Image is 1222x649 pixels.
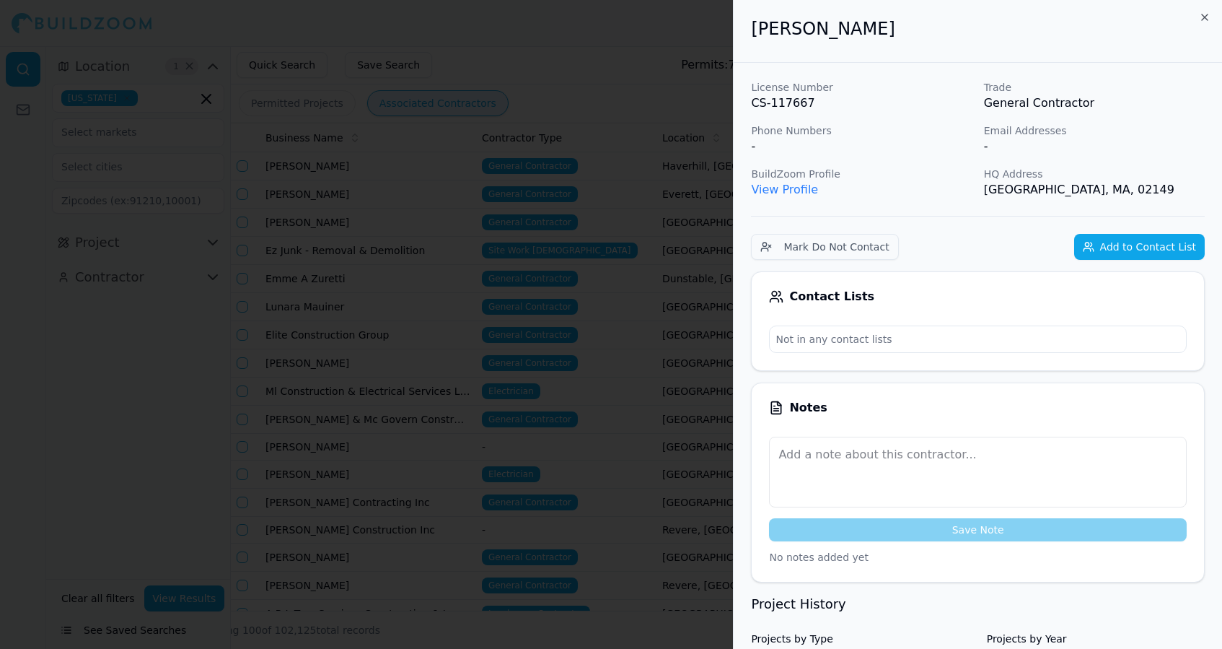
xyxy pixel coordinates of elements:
[984,138,1205,155] div: -
[984,80,1205,95] p: Trade
[984,167,1205,181] p: HQ Address
[769,550,1187,565] p: No notes added yet
[769,289,1187,304] div: Contact Lists
[770,326,1186,352] p: Not in any contact lists
[984,123,1205,138] p: Email Addresses
[751,632,969,646] h4: Projects by Type
[751,234,898,260] button: Mark Do Not Contact
[751,183,818,196] a: View Profile
[751,123,972,138] p: Phone Numbers
[984,181,1205,199] p: [GEOGRAPHIC_DATA], MA, 02149
[751,95,972,112] p: CS-117667
[751,594,1205,614] h3: Project History
[751,138,972,155] div: -
[987,632,1205,646] h4: Projects by Year
[984,95,1205,112] p: General Contractor
[751,17,1205,40] h2: [PERSON_NAME]
[1074,234,1205,260] button: Add to Contact List
[769,401,1187,415] div: Notes
[751,167,972,181] p: BuildZoom Profile
[751,80,972,95] p: License Number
